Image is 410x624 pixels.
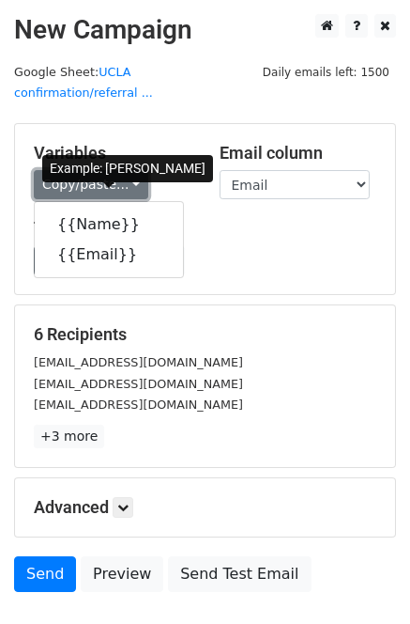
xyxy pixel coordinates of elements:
small: Google Sheet: [14,65,153,101]
h5: Variables [34,143,191,164]
a: {{Email}} [35,240,183,270]
small: [EMAIL_ADDRESS][DOMAIN_NAME] [34,398,243,412]
h2: New Campaign [14,14,396,46]
a: Preview [81,556,163,592]
small: [EMAIL_ADDRESS][DOMAIN_NAME] [34,377,243,391]
h5: 6 Recipients [34,324,376,345]
a: +3 more [34,425,104,448]
a: {{Name}} [35,210,183,240]
div: Example: [PERSON_NAME] [42,155,213,182]
a: Copy/paste... [34,170,148,199]
span: Daily emails left: 1500 [256,62,396,83]
small: [EMAIL_ADDRESS][DOMAIN_NAME] [34,355,243,369]
a: Send [14,556,76,592]
a: Send Test Email [168,556,311,592]
iframe: Chat Widget [316,534,410,624]
h5: Email column [220,143,377,164]
a: Daily emails left: 1500 [256,65,396,79]
h5: Advanced [34,497,376,518]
